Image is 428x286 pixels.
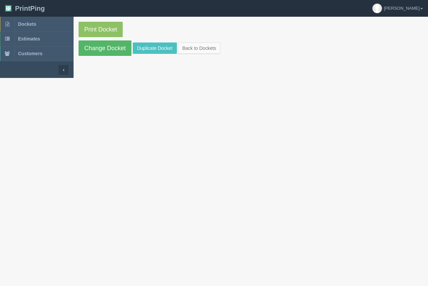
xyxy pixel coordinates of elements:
[18,51,42,56] span: Customers
[133,42,177,54] a: Duplicate Docket
[18,21,36,27] span: Dockets
[79,40,131,56] a: Change Docket
[178,42,220,54] a: Back to Dockets
[5,5,12,12] img: logo-3e63b451c926e2ac314895c53de4908e5d424f24456219fb08d385ab2e579770.png
[18,36,40,41] span: Estimates
[372,4,382,13] img: avatar_default-7531ab5dedf162e01f1e0bb0964e6a185e93c5c22dfe317fb01d7f8cd2b1632c.jpg
[79,22,123,37] a: Print Docket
